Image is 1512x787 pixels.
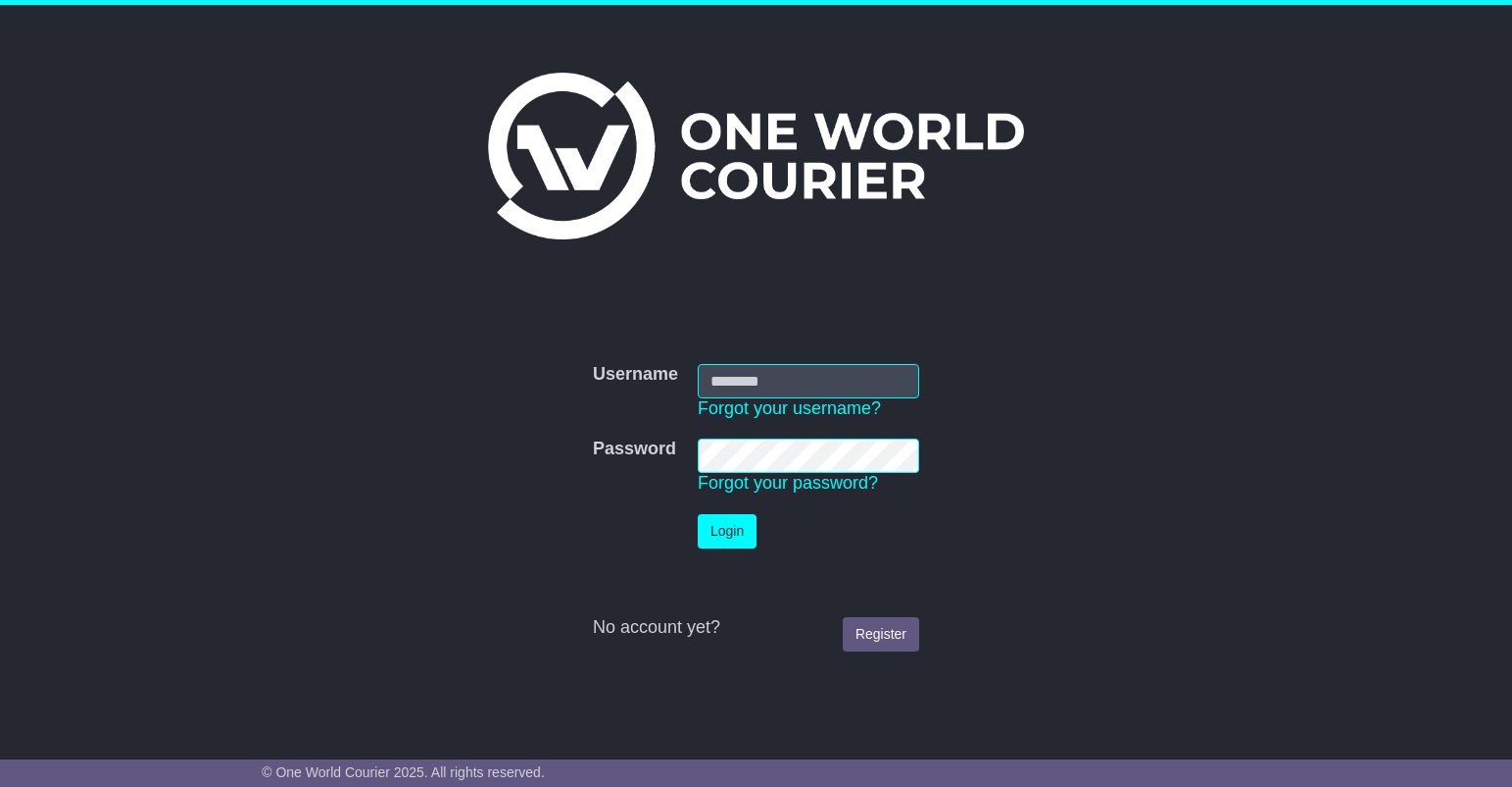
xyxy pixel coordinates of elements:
[262,764,545,780] span: © One World Courier 2025. All rights reserved.
[843,617,919,652] a: Register
[698,398,881,418] a: Forgot your username?
[593,439,676,460] label: Password
[488,73,1023,239] img: One World
[593,364,678,386] label: Username
[698,473,878,493] a: Forgot your password?
[593,617,919,639] div: No account yet?
[698,514,756,549] button: Login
